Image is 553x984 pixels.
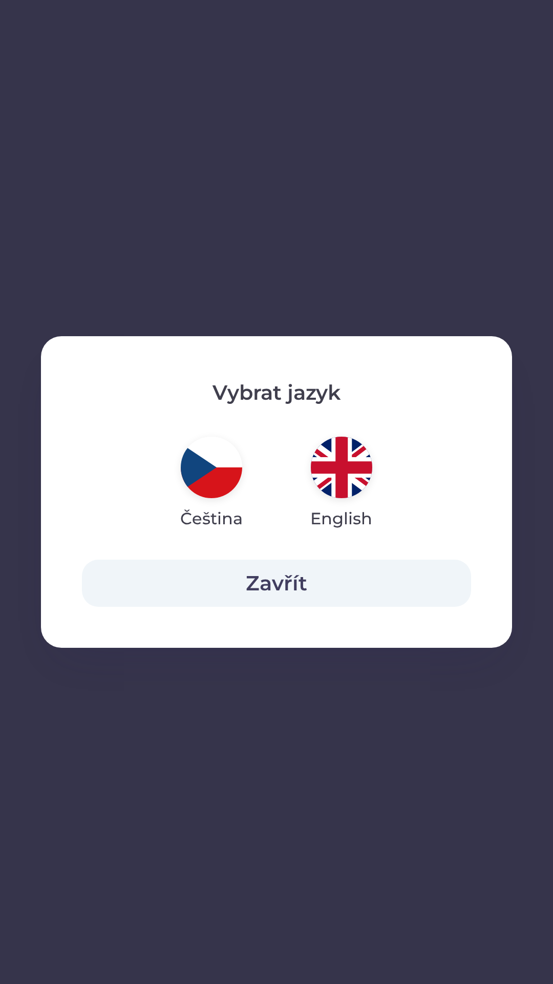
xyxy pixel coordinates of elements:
button: Čeština [156,428,267,539]
p: Vybrat jazyk [82,377,471,408]
p: English [310,506,372,531]
button: Zavřít [82,560,471,607]
p: Čeština [180,506,243,531]
button: English [286,428,397,539]
img: en flag [311,437,372,498]
img: cs flag [181,437,242,498]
